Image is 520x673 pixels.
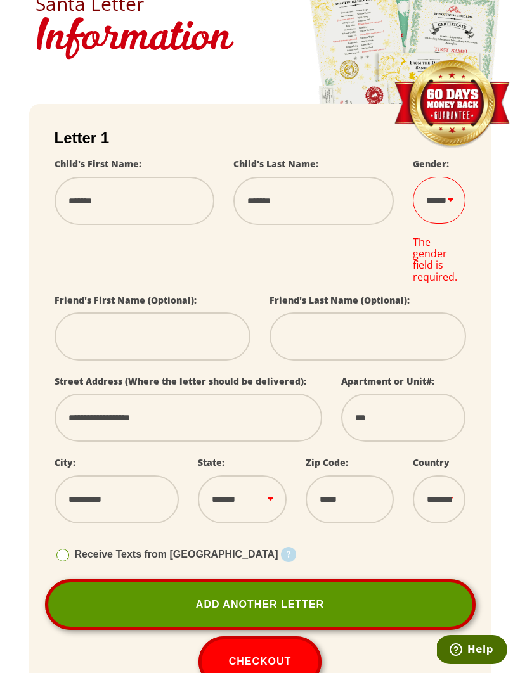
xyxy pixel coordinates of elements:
[55,294,197,306] label: Friend's First Name (Optional):
[55,129,466,147] h2: Letter 1
[233,158,318,170] label: Child's Last Name:
[198,456,224,468] label: State:
[413,236,465,283] div: The gender field is required.
[270,294,410,306] label: Friend's Last Name (Optional):
[341,375,434,387] label: Apartment or Unit#:
[393,60,510,149] img: Money Back Guarantee
[75,549,278,560] span: Receive Texts from [GEOGRAPHIC_DATA]
[437,635,507,667] iframe: Opens a widget where you can find more information
[55,456,75,468] label: City:
[45,579,476,630] a: Add Another Letter
[55,375,306,387] label: Street Address (Where the letter should be delivered):
[413,456,450,468] label: Country
[306,456,348,468] label: Zip Code:
[55,158,141,170] label: Child's First Name:
[413,158,449,170] label: Gender:
[36,13,485,66] h1: Information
